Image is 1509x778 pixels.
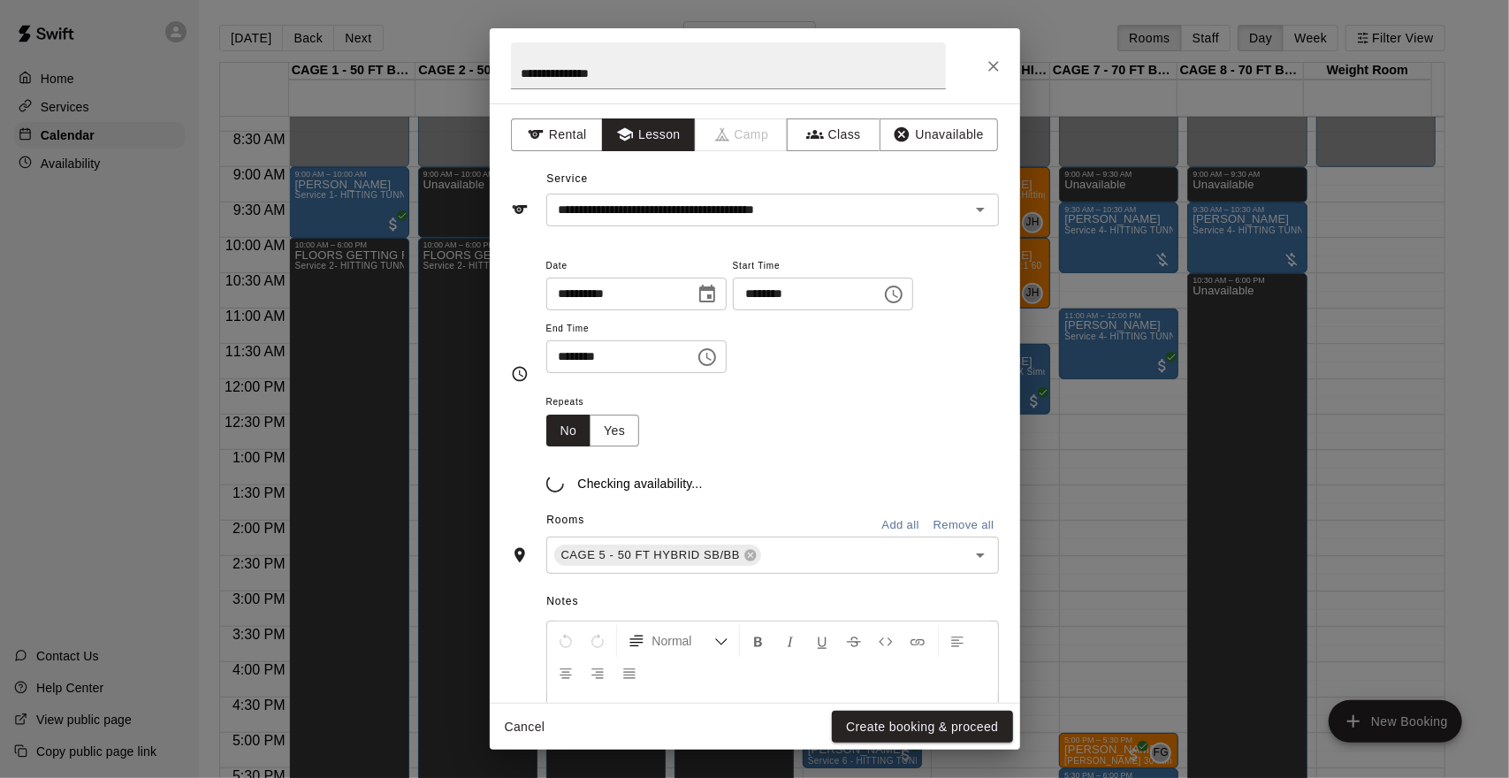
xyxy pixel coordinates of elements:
[546,588,998,616] span: Notes
[614,657,644,689] button: Justify Align
[621,625,735,657] button: Formatting Options
[942,625,972,657] button: Left Align
[511,546,529,564] svg: Rooms
[733,255,913,278] span: Start Time
[546,172,588,185] span: Service
[546,255,727,278] span: Date
[873,512,929,539] button: Add all
[743,625,774,657] button: Format Bold
[511,118,604,151] button: Rental
[929,512,999,539] button: Remove all
[832,711,1012,744] button: Create booking & proceed
[511,201,529,218] svg: Service
[839,625,869,657] button: Format Strikethrough
[775,625,805,657] button: Format Italics
[583,657,613,689] button: Right Align
[690,339,725,375] button: Choose time, selected time is 12:00 PM
[880,118,998,151] button: Unavailable
[690,277,725,312] button: Choose date, selected date is Sep 20, 2025
[652,632,714,650] span: Normal
[978,50,1010,82] button: Close
[787,118,880,151] button: Class
[551,657,581,689] button: Center Align
[551,625,581,657] button: Undo
[871,625,901,657] button: Insert Code
[583,625,613,657] button: Redo
[968,197,993,222] button: Open
[903,625,933,657] button: Insert Link
[968,543,993,568] button: Open
[696,118,789,151] span: Camps can only be created in the Services page
[602,118,695,151] button: Lesson
[807,625,837,657] button: Format Underline
[876,277,911,312] button: Choose time, selected time is 11:00 AM
[497,711,553,744] button: Cancel
[511,365,529,383] svg: Timing
[546,317,727,341] span: End Time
